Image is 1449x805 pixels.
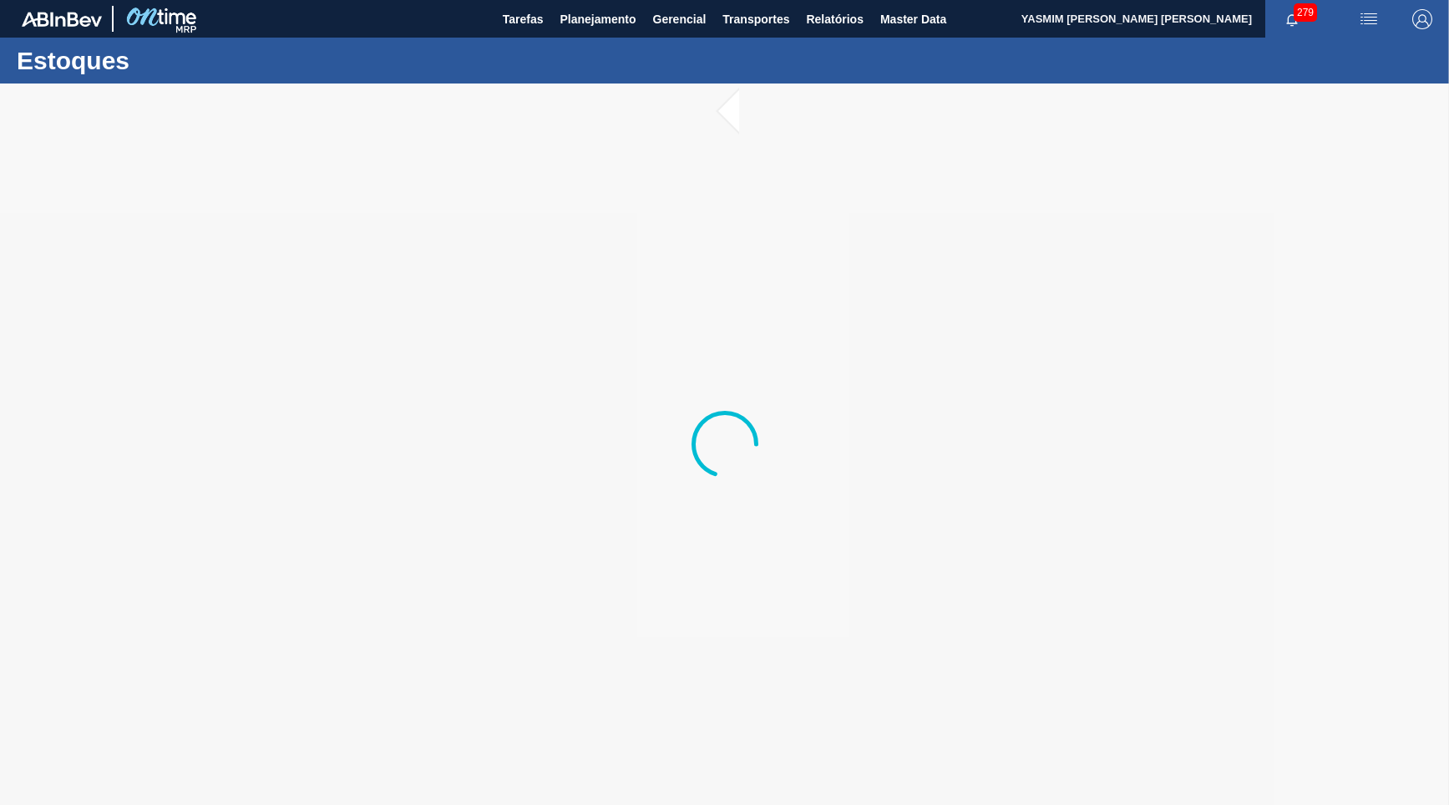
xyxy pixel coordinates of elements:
span: Tarefas [503,9,544,29]
span: Gerencial [653,9,707,29]
h1: Estoques [17,51,313,70]
span: Transportes [722,9,789,29]
span: Planejamento [560,9,636,29]
img: TNhmsLtSVTkK8tSr43FrP2fwEKptu5GPRR3wAAAABJRU5ErkJggg== [22,12,102,27]
img: userActions [1359,9,1379,29]
span: 279 [1294,3,1317,22]
span: Relatórios [806,9,863,29]
button: Notificações [1265,8,1319,31]
span: Master Data [880,9,946,29]
img: Logout [1412,9,1432,29]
